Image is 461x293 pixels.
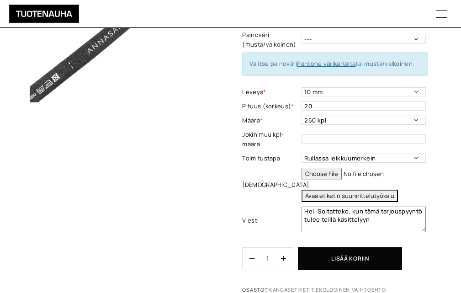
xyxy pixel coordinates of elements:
[242,154,299,163] label: Toimitustapa
[242,216,299,225] label: Viesti
[242,180,299,190] label: [DEMOGRAPHIC_DATA]
[269,286,314,293] a: Kangasetiketit
[242,130,299,149] label: Jokin muu kpl-määrä
[316,286,386,293] a: Ekologinen vaihtoehto
[298,247,402,270] button: Lisää koriin
[297,59,355,68] a: Pantone värikartalta
[242,87,299,97] label: Leveys
[249,59,414,68] span: Valitse painoväri tai musta/valkoinen.
[242,101,299,111] label: Pituus (korkeus)
[242,116,299,125] label: Määrä
[242,30,299,49] label: Painoväri (musta/valkoinen)
[9,5,79,23] img: Tuotenauha Oy
[302,190,398,202] button: Avaa etiketin suunnittelutyökalu
[254,248,281,270] input: Määrä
